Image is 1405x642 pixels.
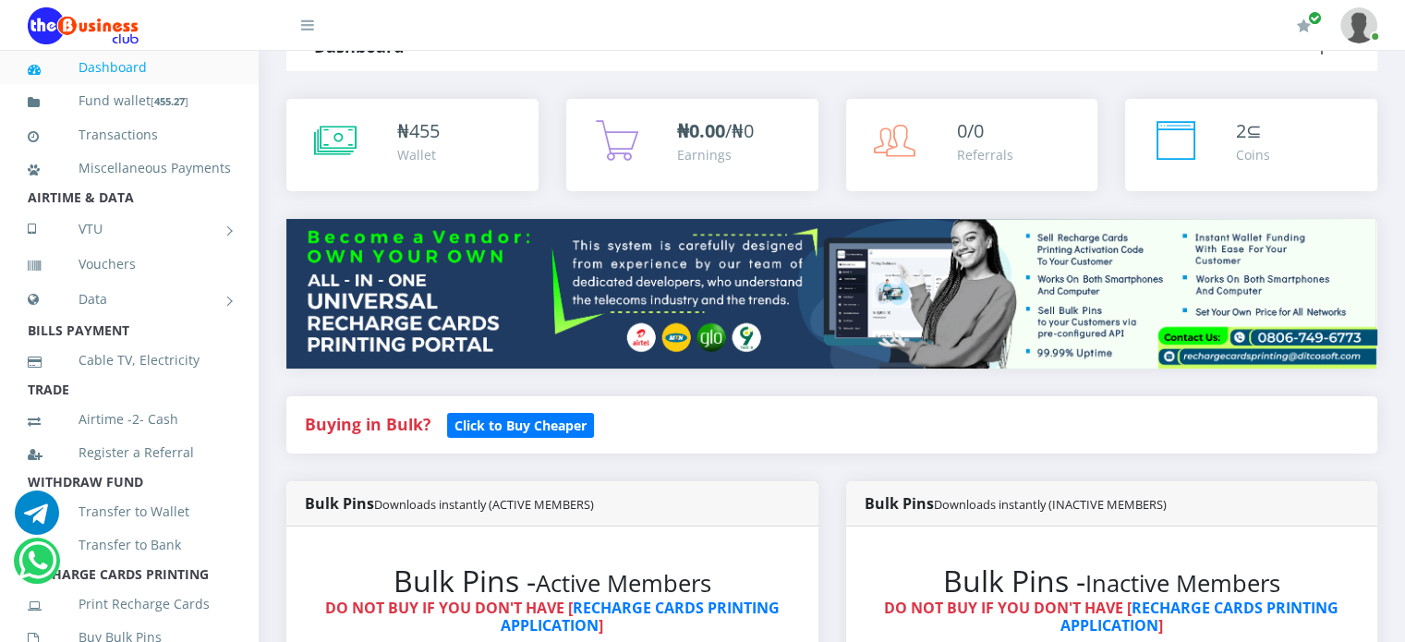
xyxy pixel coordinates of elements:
a: RECHARGE CARDS PRINTING APPLICATION [501,598,780,636]
small: Downloads instantly (ACTIVE MEMBERS) [374,496,594,513]
strong: Bulk Pins [865,493,1167,514]
span: /₦0 [677,118,754,143]
a: VTU [28,206,231,252]
small: Downloads instantly (INACTIVE MEMBERS) [934,496,1167,513]
a: Airtime -2- Cash [28,398,231,441]
a: 0/0 Referrals [846,99,1098,191]
a: Miscellaneous Payments [28,147,231,189]
a: Data [28,276,231,322]
span: 455 [409,118,440,143]
a: Print Recharge Cards [28,583,231,625]
a: ₦0.00/₦0 Earnings [566,99,818,191]
a: Click to Buy Cheaper [447,413,594,435]
a: Chat for support [18,552,56,583]
strong: Bulk Pins [305,493,594,514]
img: multitenant_rcp.png [286,219,1377,369]
div: Referrals [957,145,1013,164]
a: Transactions [28,114,231,156]
a: Vouchers [28,243,231,285]
img: Logo [28,7,139,44]
div: ⊆ [1236,117,1270,145]
a: Transfer to Bank [28,524,231,566]
div: ₦ [397,117,440,145]
h2: Bulk Pins - [323,563,781,599]
h2: Bulk Pins - [883,563,1341,599]
a: Chat for support [15,504,59,535]
img: User [1340,7,1377,43]
strong: Buying in Bulk? [305,413,430,435]
a: Cable TV, Electricity [28,339,231,382]
a: Register a Referral [28,431,231,474]
strong: DO NOT BUY IF YOU DON'T HAVE [ ] [325,598,780,636]
a: ₦455 Wallet [286,99,539,191]
a: Fund wallet[455.27] [28,79,231,123]
small: Active Members [536,567,711,600]
div: Earnings [677,145,754,164]
strong: DO NOT BUY IF YOU DON'T HAVE [ ] [884,598,1338,636]
div: Coins [1236,145,1270,164]
div: Wallet [397,145,440,164]
small: [ ] [151,94,188,108]
b: Click to Buy Cheaper [454,417,587,434]
a: Dashboard [1193,35,1272,55]
span: 2 [1236,118,1246,143]
a: RECHARGE CARDS PRINTING APPLICATION [1060,598,1339,636]
a: Transfer to Wallet [28,491,231,533]
small: Inactive Members [1085,567,1280,600]
i: Renew/Upgrade Subscription [1297,18,1311,33]
span: Renew/Upgrade Subscription [1308,11,1322,25]
a: Dashboard [28,46,231,89]
b: 455.27 [154,94,185,108]
b: ₦0.00 [677,118,725,143]
span: 0/0 [957,118,984,143]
